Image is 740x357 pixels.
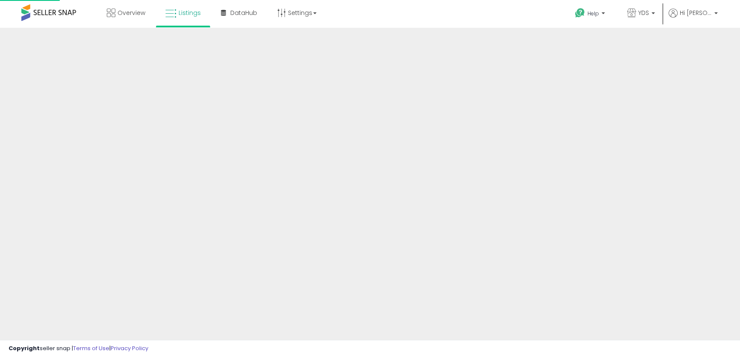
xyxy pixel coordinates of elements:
[111,344,148,352] a: Privacy Policy
[9,345,148,353] div: seller snap | |
[575,8,585,18] i: Get Help
[638,9,649,17] span: YDS
[568,1,614,28] a: Help
[9,344,40,352] strong: Copyright
[230,9,257,17] span: DataHub
[680,9,712,17] span: Hi [PERSON_NAME]
[587,10,599,17] span: Help
[117,9,145,17] span: Overview
[73,344,109,352] a: Terms of Use
[669,9,718,28] a: Hi [PERSON_NAME]
[179,9,201,17] span: Listings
